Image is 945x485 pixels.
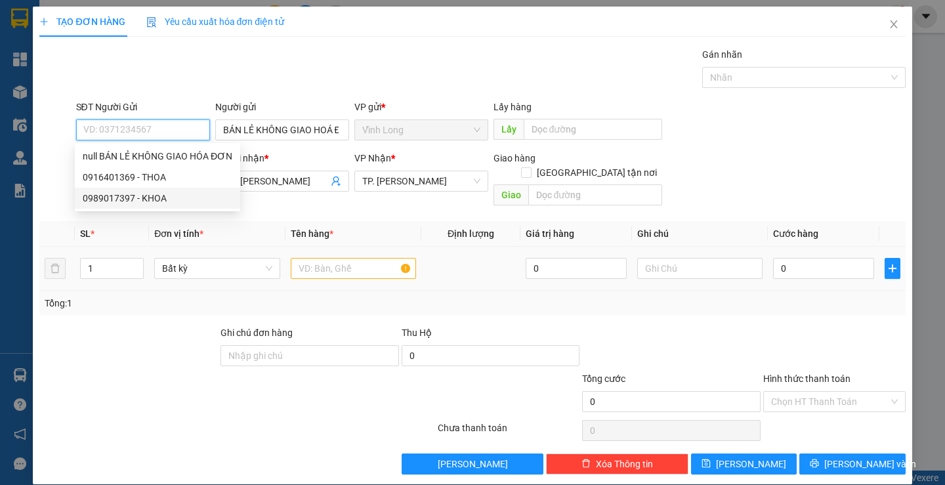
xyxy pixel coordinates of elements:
span: Đơn vị tính [154,228,203,239]
span: Tổng cước [582,373,625,384]
input: VD: Bàn, Ghế [291,258,416,279]
button: delete [45,258,66,279]
span: Lấy [493,119,524,140]
div: 0989017397 - KHOA [75,188,240,209]
span: VP Nhận [354,153,391,163]
span: SL [80,228,91,239]
div: 0916401369 - THOA [75,167,240,188]
span: Định lượng [448,228,494,239]
span: Thu Hộ [402,327,432,338]
span: Giao [493,184,528,205]
span: TP. Hồ Chí Minh [362,171,480,191]
div: Chưa thanh toán [436,421,581,444]
span: Giá trị hàng [526,228,574,239]
div: 0989017397 - KHOA [83,191,232,205]
input: Dọc đường [528,184,662,205]
span: printer [810,459,819,469]
input: Ghi chú đơn hàng [220,345,399,366]
span: [PERSON_NAME] [438,457,508,471]
span: Lấy hàng [493,102,532,112]
span: Cước hàng [773,228,818,239]
button: deleteXóa Thông tin [546,453,688,474]
img: icon [146,17,157,28]
button: printer[PERSON_NAME] và In [799,453,905,474]
span: Vĩnh Long [362,120,480,140]
span: delete [581,459,591,469]
input: 0 [526,258,627,279]
div: null BÁN LẺ KHÔNG GIAO HÓA ĐƠN [75,146,240,167]
button: plus [885,258,900,279]
button: [PERSON_NAME] [402,453,544,474]
span: Yêu cầu xuất hóa đơn điện tử [146,16,285,27]
span: save [702,459,711,469]
div: SĐT Người Gửi [76,100,210,114]
span: user-add [331,176,341,186]
div: 0916401369 - THOA [83,170,232,184]
span: close [889,19,899,30]
span: Tên hàng [291,228,333,239]
button: save[PERSON_NAME] [691,453,797,474]
div: Người nhận [215,151,349,165]
span: Giao hàng [493,153,535,163]
label: Gán nhãn [702,49,742,60]
label: Ghi chú đơn hàng [220,327,293,338]
span: Bất kỳ [162,259,272,278]
div: Người gửi [215,100,349,114]
input: Dọc đường [524,119,662,140]
span: [PERSON_NAME] [716,457,786,471]
div: Tổng: 1 [45,296,366,310]
label: Hình thức thanh toán [763,373,850,384]
span: Xóa Thông tin [596,457,653,471]
input: Ghi Chú [637,258,763,279]
th: Ghi chú [632,221,768,247]
span: plus [39,17,49,26]
span: plus [885,263,900,274]
span: [PERSON_NAME] và In [824,457,916,471]
span: TẠO ĐƠN HÀNG [39,16,125,27]
span: [GEOGRAPHIC_DATA] tận nơi [532,165,662,180]
div: VP gửi [354,100,488,114]
div: null BÁN LẺ KHÔNG GIAO HÓA ĐƠN [83,149,232,163]
button: Close [875,7,912,43]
